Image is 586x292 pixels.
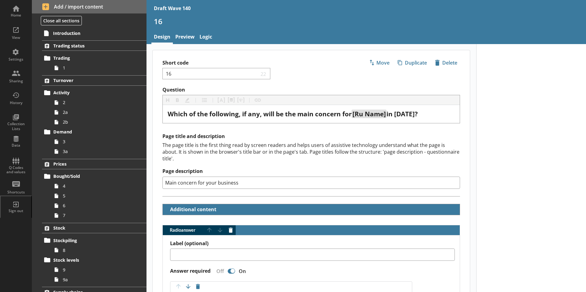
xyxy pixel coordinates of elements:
a: 6 [51,201,146,211]
a: 9 [51,265,146,275]
span: 9a [63,277,131,283]
div: View [5,35,27,40]
span: 4 [63,183,131,189]
button: Delete [432,58,460,68]
span: Introduction [53,30,128,36]
h1: 16 [154,17,579,26]
span: 7 [63,212,131,218]
li: Bought/Sold4567 [45,171,146,220]
div: Sign out [5,208,27,213]
div: Sharing [5,79,27,84]
span: 6 [63,203,131,208]
div: Data [5,143,27,148]
div: The page title is the first thing read by screen readers and helps users of assistive technology ... [162,142,460,162]
a: Design [151,31,173,44]
span: 22 [259,71,268,77]
a: Introduction [42,28,146,38]
a: Trading [42,53,146,63]
span: 9 [63,267,131,273]
span: Trading [53,55,128,61]
label: Label (optional) [170,240,455,247]
button: Delete answer [226,225,236,235]
li: Activity22a2b [45,88,146,127]
li: PricesBought/Sold4567 [32,159,146,220]
div: Collection Lists [5,122,27,131]
label: Short code [162,60,311,66]
span: Stock [53,225,128,231]
div: Q Codes and values [5,166,27,174]
span: 2a [63,109,131,115]
button: Close all sections [41,16,82,25]
div: Home [5,13,27,18]
span: in [DATE]? [386,110,418,118]
div: On [236,268,251,275]
label: Answer required [170,268,211,274]
label: Page description [162,168,460,174]
span: 3 [63,139,131,144]
a: 9a [51,275,146,284]
div: Draft Wave 140 [154,5,191,12]
span: 1 [63,65,131,71]
button: Delete option [193,282,203,291]
li: StockStockpiling8Stock levels99a [32,223,146,284]
span: Delete [432,58,460,68]
a: Logic [197,31,215,44]
button: Move option down [183,282,193,291]
a: Turnover [42,75,146,86]
a: Stock [42,223,146,233]
div: Settings [5,57,27,62]
span: Trading status [53,43,128,49]
a: Preview [173,31,197,44]
a: 2 [51,98,146,107]
button: Duplicate [395,58,430,68]
span: Stockpiling [53,238,128,243]
li: Trading1 [45,53,146,73]
span: Stock levels [53,257,128,263]
a: 8 [51,245,146,255]
label: Question [162,87,460,93]
li: Trading statusTrading1 [32,40,146,73]
button: Additional content [165,204,218,215]
span: 2 [63,99,131,105]
span: Turnover [53,77,128,83]
a: Prices [42,159,146,169]
a: Demand [42,127,146,137]
li: Stock levels99a [45,255,146,284]
a: 3a [51,147,146,156]
a: Activity [42,88,146,98]
div: Off [211,268,226,275]
a: Bought/Sold [42,171,146,181]
span: Which of the following, if any, will be the main concern for [168,110,352,118]
a: 5 [51,191,146,201]
span: 5 [63,193,131,199]
a: 3 [51,137,146,147]
h2: Page title and description [162,133,460,140]
li: Demand33a [45,127,146,156]
span: 3a [63,148,131,154]
a: 1 [51,63,146,73]
span: [Ru Name] [352,110,386,118]
span: Prices [53,161,128,167]
div: Shortcuts [5,190,27,195]
div: History [5,100,27,105]
div: Question [168,110,455,118]
a: 2b [51,117,146,127]
span: Radio answer [163,228,204,232]
a: Trading status [42,40,146,51]
a: 2a [51,107,146,117]
span: Demand [53,129,128,135]
a: 7 [51,211,146,220]
button: Move [366,58,392,68]
a: Stockpiling [42,235,146,245]
span: Activity [53,90,128,95]
li: Stockpiling8 [45,235,146,255]
a: Stock levels [42,255,146,265]
li: TurnoverActivity22a2bDemand33a [32,75,146,156]
span: Bought/Sold [53,173,128,179]
a: 4 [51,181,146,191]
span: 2b [63,119,131,125]
span: 8 [63,247,131,253]
span: Add / import content [42,3,136,10]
